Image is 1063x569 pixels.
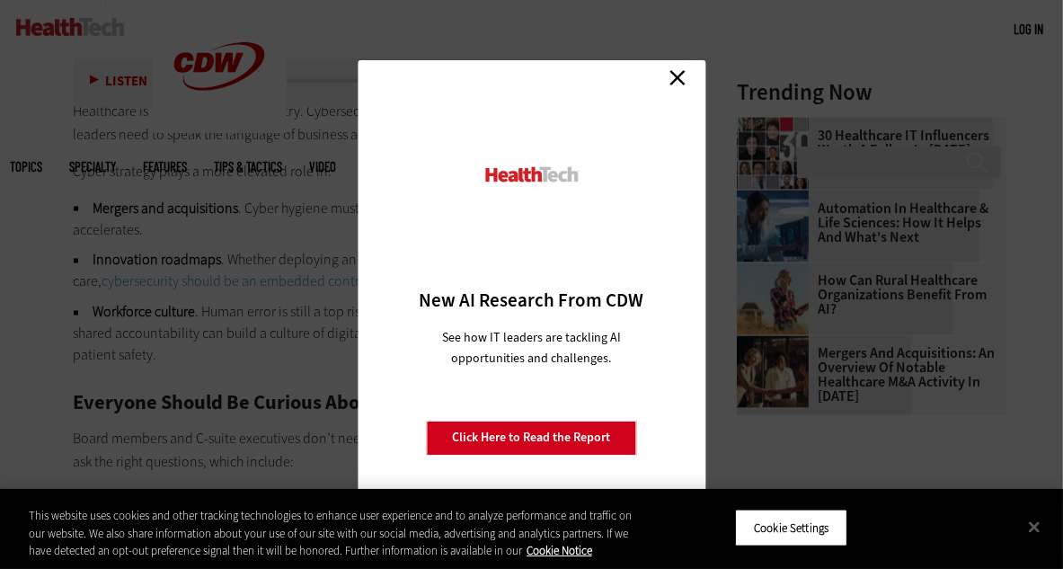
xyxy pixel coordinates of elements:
[527,543,592,558] a: More information about your privacy
[421,327,642,369] p: See how IT leaders are tackling AI opportunities and challenges.
[483,165,580,184] img: HealthTech_0.png
[735,509,847,547] button: Cookie Settings
[29,507,638,560] div: This website uses cookies and other tracking technologies to enhance user experience and to analy...
[389,288,674,313] h3: New AI Research From CDW
[664,65,691,92] a: Close
[1014,507,1054,547] button: Close
[427,421,637,455] a: Click Here to Read the Report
